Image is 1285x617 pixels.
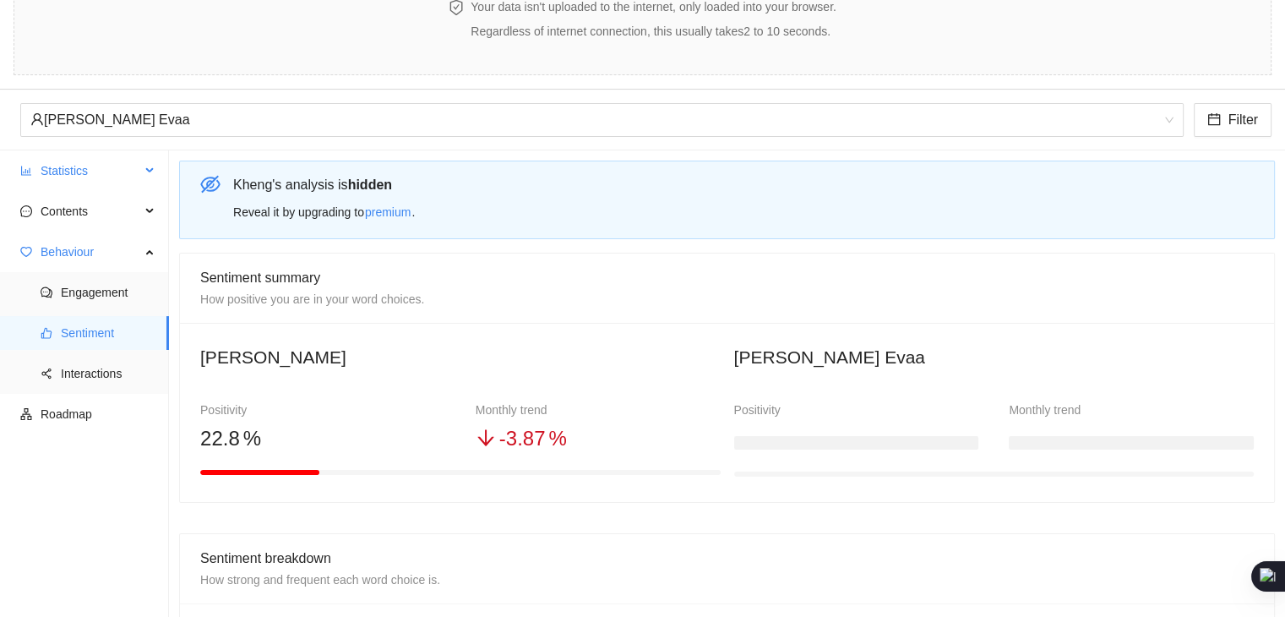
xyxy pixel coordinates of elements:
span: apartment [20,408,32,420]
span: bar-chart [20,165,32,177]
span: Roadmap [41,397,155,431]
span: % [243,423,261,455]
span: % [548,423,566,455]
div: Positivity [734,401,979,419]
span: user [30,112,44,126]
span: Sentiment breakdown [200,551,331,565]
div: Reveal it by upgrading to . [233,199,1261,226]
div: Monthly trend [476,401,721,419]
span: heart [20,246,32,258]
span: Behaviour [41,235,140,269]
span: eye-invisible [200,174,221,194]
span: Filter [1228,109,1258,130]
span: Statistics [41,154,140,188]
span: How positive you are in your word choices. [200,292,424,306]
span: Engagement [61,276,155,309]
div: Monthly trend [1009,401,1254,419]
span: - 3 [499,427,517,450]
b: hidden [348,177,392,192]
span: premium [365,203,411,221]
span: .8 [223,427,240,450]
span: calendar [1207,112,1221,128]
button: premium [364,199,411,226]
span: like [41,327,52,339]
span: message [20,205,32,217]
div: Positivity [200,401,445,419]
h2: [PERSON_NAME] Evaa [734,343,1255,371]
span: Regardless of internet connection, this usually takes 2 to 10 seconds . [471,25,830,38]
span: Sentiment summary [200,270,320,285]
span: Contents [41,194,140,228]
span: .87 [517,427,545,450]
span: comment [41,287,52,298]
h2: [PERSON_NAME] [200,343,721,371]
span: How strong and frequent each word choice is. [200,573,440,587]
span: Interactions [61,357,155,390]
div: [PERSON_NAME] Evaa [30,104,1158,136]
span: Kheng DY Evaa [30,104,1173,136]
span: share-alt [41,368,52,379]
span: arrow-down [476,428,496,448]
button: calendarFilter [1194,103,1271,137]
span: Sentiment [61,316,155,350]
span: 22 [200,427,223,450]
span: Kheng 's analysis is [233,177,392,192]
